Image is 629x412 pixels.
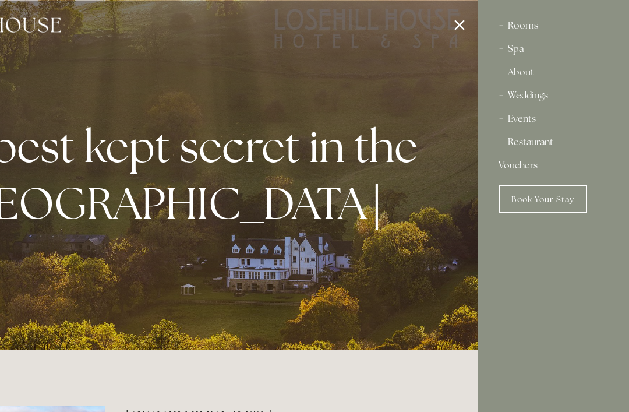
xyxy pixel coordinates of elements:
[499,131,608,154] div: Restaurant
[499,61,608,84] div: About
[499,84,608,107] div: Weddings
[499,154,608,177] a: Vouchers
[499,14,608,37] div: Rooms
[499,107,608,131] div: Events
[499,185,587,213] a: Book Your Stay
[499,37,608,61] div: Spa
